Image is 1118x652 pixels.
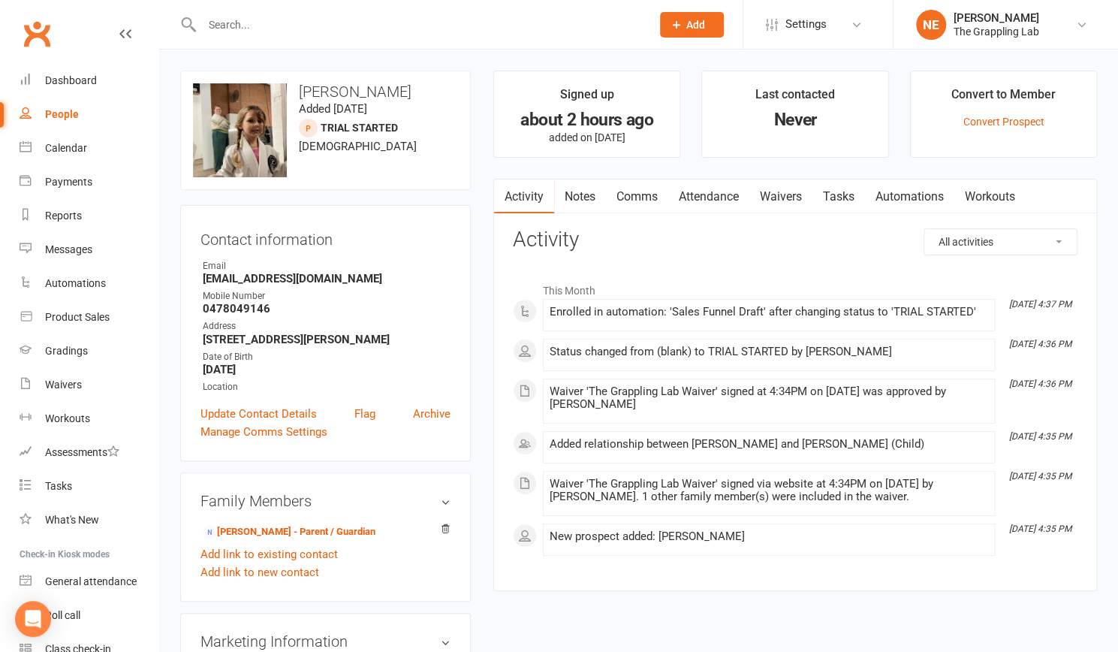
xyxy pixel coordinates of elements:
[203,380,451,394] div: Location
[686,19,705,31] span: Add
[299,102,367,116] time: Added [DATE]
[550,478,988,503] div: Waiver 'The Grappling Lab Waiver' signed via website at 4:34PM on [DATE] by [PERSON_NAME]. 1 othe...
[197,14,640,35] input: Search...
[200,423,327,441] a: Manage Comms Settings
[550,530,988,543] div: New prospect added: [PERSON_NAME]
[755,85,835,112] div: Last contacted
[20,436,158,469] a: Assessments
[20,565,158,599] a: General attendance kiosk mode
[20,368,158,402] a: Waivers
[716,112,874,128] div: Never
[954,180,1026,214] a: Workouts
[20,503,158,537] a: What's New
[45,609,80,621] div: Roll call
[203,319,451,334] div: Address
[200,225,451,248] h3: Contact information
[20,165,158,199] a: Payments
[494,180,554,214] a: Activity
[660,12,724,38] button: Add
[193,83,458,100] h3: [PERSON_NAME]
[203,524,375,540] a: [PERSON_NAME] - Parent / Guardian
[1009,471,1071,481] i: [DATE] 4:35 PM
[200,563,319,581] a: Add link to new contact
[963,116,1044,128] a: Convert Prospect
[20,98,158,131] a: People
[20,334,158,368] a: Gradings
[550,438,988,451] div: Added relationship between [PERSON_NAME] and [PERSON_NAME] (Child)
[20,402,158,436] a: Workouts
[203,259,451,273] div: Email
[954,11,1039,25] div: [PERSON_NAME]
[203,289,451,303] div: Mobile Number
[20,233,158,267] a: Messages
[550,346,988,358] div: Status changed from (blank) to TRIAL STARTED by [PERSON_NAME]
[45,446,119,458] div: Assessments
[508,112,666,128] div: about 2 hours ago
[15,601,51,637] div: Open Intercom Messenger
[203,272,451,285] strong: [EMAIL_ADDRESS][DOMAIN_NAME]
[20,469,158,503] a: Tasks
[45,379,82,391] div: Waivers
[954,25,1039,38] div: The Grappling Lab
[354,405,375,423] a: Flag
[45,142,87,154] div: Calendar
[1009,431,1071,442] i: [DATE] 4:35 PM
[513,228,1077,252] h3: Activity
[45,412,90,424] div: Workouts
[45,210,82,222] div: Reports
[508,131,666,143] p: added on [DATE]
[200,633,451,650] h3: Marketing Information
[785,8,827,41] span: Settings
[18,15,56,53] a: Clubworx
[550,306,988,318] div: Enrolled in automation: 'Sales Funnel Draft' after changing status to 'TRIAL STARTED'
[20,199,158,233] a: Reports
[668,180,749,214] a: Attendance
[45,480,72,492] div: Tasks
[203,350,451,364] div: Date of Birth
[321,122,398,134] span: TRIAL STARTED
[916,10,946,40] div: NE
[606,180,668,214] a: Comms
[200,405,317,423] a: Update Contact Details
[20,64,158,98] a: Dashboard
[749,180,812,214] a: Waivers
[20,267,158,300] a: Automations
[1009,339,1071,349] i: [DATE] 4:36 PM
[20,300,158,334] a: Product Sales
[45,176,92,188] div: Payments
[812,180,865,214] a: Tasks
[951,85,1056,112] div: Convert to Member
[45,108,79,120] div: People
[560,85,614,112] div: Signed up
[45,277,106,289] div: Automations
[203,302,451,315] strong: 0478049146
[200,493,451,509] h3: Family Members
[865,180,954,214] a: Automations
[203,363,451,376] strong: [DATE]
[45,243,92,255] div: Messages
[1009,524,1071,534] i: [DATE] 4:35 PM
[513,275,1077,299] li: This Month
[45,311,110,323] div: Product Sales
[200,545,338,563] a: Add link to existing contact
[45,514,99,526] div: What's New
[193,83,287,177] img: image1755067102.png
[299,140,417,153] span: [DEMOGRAPHIC_DATA]
[203,333,451,346] strong: [STREET_ADDRESS][PERSON_NAME]
[45,575,137,587] div: General attendance
[45,345,88,357] div: Gradings
[1009,379,1071,389] i: [DATE] 4:36 PM
[554,180,606,214] a: Notes
[20,131,158,165] a: Calendar
[413,405,451,423] a: Archive
[20,599,158,632] a: Roll call
[1009,299,1071,309] i: [DATE] 4:37 PM
[45,74,97,86] div: Dashboard
[550,385,988,411] div: Waiver 'The Grappling Lab Waiver' signed at 4:34PM on [DATE] was approved by [PERSON_NAME]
